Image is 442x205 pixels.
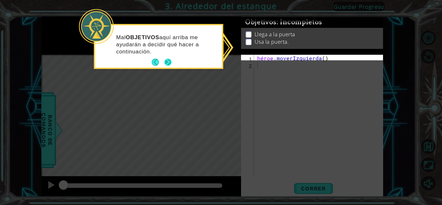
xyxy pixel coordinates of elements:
font: 1 [249,56,252,63]
font: Objetivos [245,20,277,28]
button: Atrás [152,59,164,66]
font: Llega a la puerta [255,33,295,40]
p: aquí arriba me ayudarán a decidir qué hacer a continuación. [116,34,217,55]
font: Mal [116,34,126,40]
button: Próximo [164,59,171,66]
font: : Incompletos [277,20,322,28]
font: Usa la puerta. [255,40,289,47]
strong: OBJETIVOS [126,34,160,40]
